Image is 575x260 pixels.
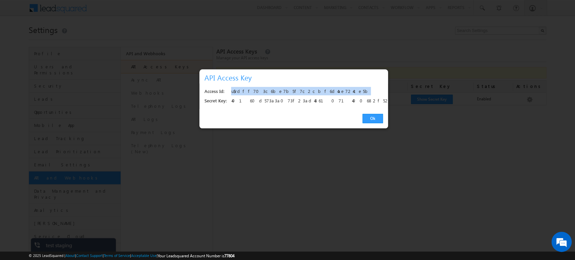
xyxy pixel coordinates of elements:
a: Contact Support [76,253,103,258]
textarea: Type your message and hit 'Enter' [9,62,123,202]
div: Access Id: [204,87,227,96]
span: © 2025 LeadSquared | | | | | [29,253,234,259]
a: Terms of Service [104,253,130,258]
a: Acceptable Use [131,253,157,258]
h3: API Access Key [204,72,386,84]
em: Start Chat [92,207,122,217]
div: Secret Key: [204,96,227,106]
img: d_60004797649_company_0_60004797649 [11,35,28,44]
a: About [65,253,75,258]
span: 77804 [224,253,234,258]
div: 40160d573a3a073f23ad4861071400682f524efa [231,96,379,106]
div: Chat with us now [35,35,113,44]
span: Your Leadsquared Account Number is [158,253,234,258]
div: u$rdff703c6be7b5f7c2cbf6d4ae724ce5b [231,87,379,96]
a: Ok [362,114,383,123]
div: Minimize live chat window [110,3,127,20]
